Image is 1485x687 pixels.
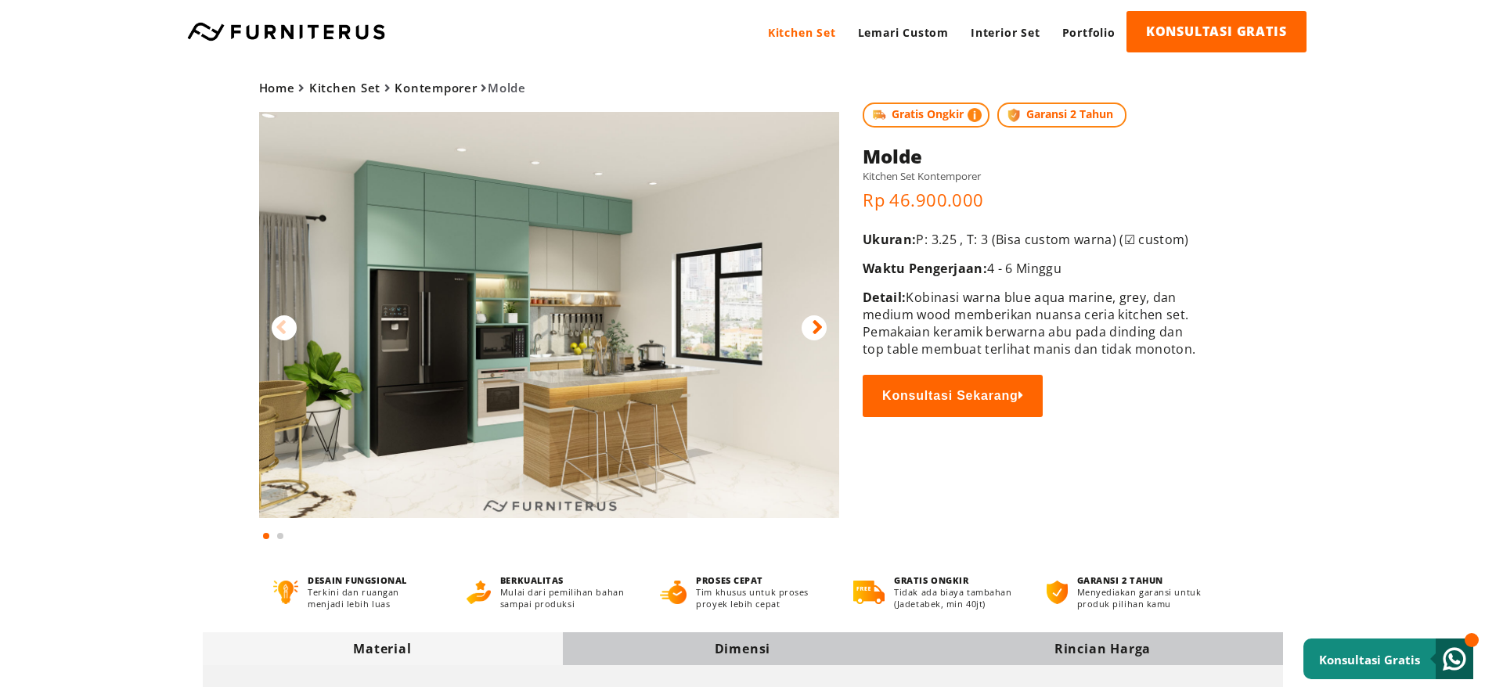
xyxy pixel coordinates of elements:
[968,106,982,124] img: info-colored.png
[395,80,477,95] a: Kontemporer
[847,11,960,54] a: Lemari Custom
[863,169,1202,183] h5: Kitchen Set Kontemporer
[870,106,888,124] img: shipping.jpg
[563,640,923,657] div: Dimensi
[309,80,380,95] a: Kitchen Set
[757,11,847,54] a: Kitchen Set
[1126,11,1307,52] a: KONSULTASI GRATIS
[273,581,299,604] img: desain-fungsional.png
[1051,11,1126,54] a: Portfolio
[894,586,1018,610] p: Tidak ada biaya tambahan (Jadetabek, min 40jt)
[894,574,1018,586] h4: GRATIS ONGKIR
[1303,638,1473,679] a: Konsultasi Gratis
[960,11,1051,54] a: Interior Set
[696,574,824,586] h4: PROSES CEPAT
[500,574,631,586] h4: BERKUALITAS
[863,289,1202,358] p: Kobinasi warna blue aqua marine, grey, dan medium wood memberikan nuansa ceria kitchen set. Pemak...
[1077,574,1212,586] h4: GARANSI 2 TAHUN
[467,581,491,604] img: berkualitas.png
[863,289,906,306] span: Detail:
[997,103,1126,128] span: Garansi 2 Tahun
[863,231,1202,248] p: P: 3.25 , T: 3 (Bisa custom warna) (☑ custom)
[500,586,631,610] p: Mulai dari pemilihan bahan sampai produksi
[696,586,824,610] p: Tim khusus untuk proses proyek lebih cepat
[1077,586,1212,610] p: Menyediakan garansi untuk produk pilihan kamu
[863,260,1202,277] p: 4 - 6 Minggu
[660,581,687,604] img: proses-cepat.png
[863,188,1202,211] p: Rp 46.900.000
[863,231,916,248] span: Ukuran:
[203,640,563,657] div: Material
[1005,106,1022,124] img: protect.png
[1047,581,1067,604] img: bergaransi.png
[308,586,437,610] p: Terkini dan ruangan menjadi lebih luas
[863,260,987,277] span: Waktu Pengerjaan:
[863,375,1043,417] button: Konsultasi Sekarang
[1319,652,1420,667] small: Konsultasi Gratis
[308,574,437,586] h4: DESAIN FUNGSIONAL
[853,581,885,604] img: gratis-ongkir.png
[863,143,1202,169] h1: Molde
[923,640,1283,657] div: Rincian Harga
[863,103,989,128] span: Gratis Ongkir
[259,80,526,95] span: Molde
[259,80,295,95] a: Home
